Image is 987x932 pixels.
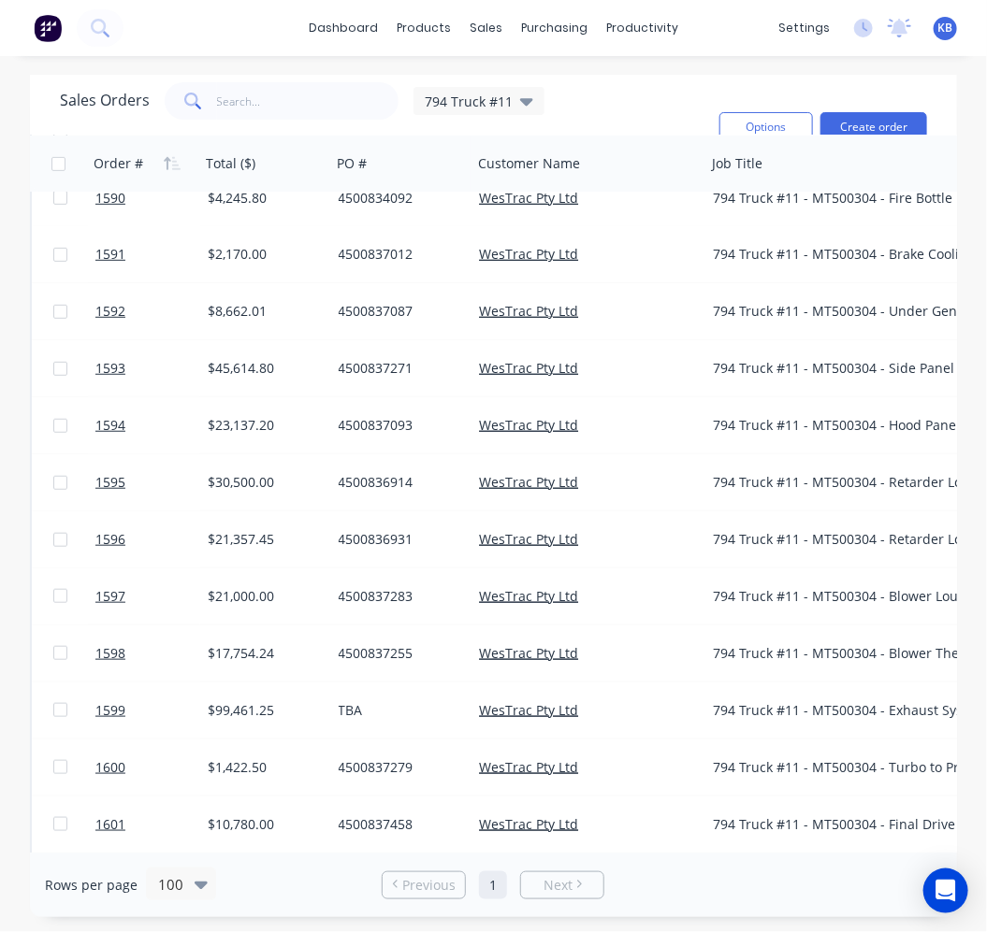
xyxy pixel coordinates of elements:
[95,815,125,834] span: 1601
[95,587,125,606] span: 1597
[339,416,458,435] div: 4500837093
[479,530,578,548] a: WesTrac Pty Ltd
[339,245,458,264] div: 4500837012
[95,530,125,549] span: 1596
[217,82,399,120] input: Search...
[339,587,458,606] div: 4500837283
[479,473,578,491] a: WesTrac Pty Ltd
[95,302,125,321] span: 1592
[299,14,387,42] a: dashboard
[339,701,458,720] div: TBA
[479,189,578,207] a: WesTrac Pty Ltd
[208,302,318,321] div: $8,662.01
[95,226,208,282] a: 1591
[34,14,62,42] img: Factory
[820,112,927,142] button: Create order
[95,170,208,226] a: 1590
[425,92,513,111] span: 794 Truck #11
[339,758,458,777] div: 4500837279
[479,701,578,719] a: WesTrac Pty Ltd
[460,14,512,42] div: sales
[208,189,318,208] div: $4,245.80
[208,815,318,834] div: $10,780.00
[719,112,813,142] button: Options
[339,359,458,378] div: 4500837271
[544,876,573,895] span: Next
[95,568,208,624] a: 1597
[95,245,125,264] span: 1591
[512,14,597,42] div: purchasing
[339,189,458,208] div: 4500834092
[479,359,578,377] a: WesTrac Pty Ltd
[208,359,318,378] div: $45,614.80
[208,530,318,549] div: $21,357.45
[95,739,208,796] a: 1600
[95,682,208,738] a: 1599
[208,245,318,264] div: $2,170.00
[479,245,578,263] a: WesTrac Pty Ltd
[95,758,125,777] span: 1600
[337,154,367,173] div: PO #
[383,876,465,895] a: Previous page
[95,473,125,492] span: 1595
[95,340,208,396] a: 1593
[374,871,612,899] ul: Pagination
[208,587,318,606] div: $21,000.00
[94,154,143,173] div: Order #
[208,758,318,777] div: $1,422.50
[208,644,318,663] div: $17,754.24
[95,283,208,339] a: 1592
[208,416,318,435] div: $23,137.20
[60,92,150,109] h1: Sales Orders
[387,14,460,42] div: products
[95,189,125,208] span: 1590
[479,644,578,662] a: WesTrac Pty Ltd
[95,701,125,720] span: 1599
[206,154,255,173] div: Total ($)
[45,876,138,895] span: Rows per page
[938,20,953,36] span: KB
[339,530,458,549] div: 4500836931
[479,302,578,320] a: WesTrac Pty Ltd
[95,454,208,510] a: 1595
[479,587,578,605] a: WesTrac Pty Ltd
[479,758,578,776] a: WesTrac Pty Ltd
[95,397,208,453] a: 1594
[95,416,125,435] span: 1594
[479,871,507,899] a: Page 1 is your current page
[597,14,688,42] div: productivity
[923,868,968,913] div: Open Intercom Messenger
[95,511,208,567] a: 1596
[95,359,125,378] span: 1593
[339,302,458,321] div: 4500837087
[339,644,458,663] div: 4500837255
[339,815,458,834] div: 4500837458
[95,796,208,853] a: 1601
[208,701,318,720] div: $99,461.25
[339,473,458,492] div: 4500836914
[95,625,208,681] a: 1598
[402,876,456,895] span: Previous
[479,416,578,434] a: WesTrac Pty Ltd
[769,14,839,42] div: settings
[521,876,603,895] a: Next page
[95,644,125,663] span: 1598
[479,815,578,833] a: WesTrac Pty Ltd
[208,473,318,492] div: $30,500.00
[478,154,580,173] div: Customer Name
